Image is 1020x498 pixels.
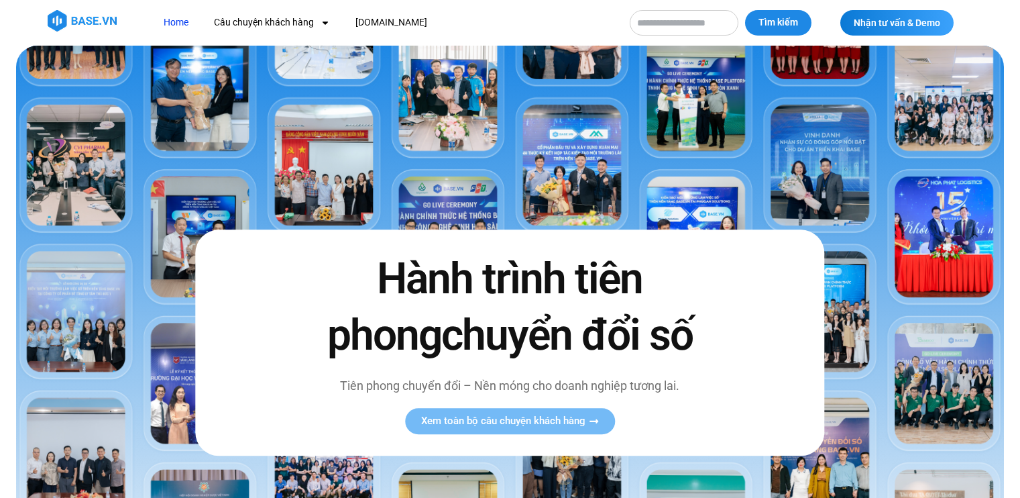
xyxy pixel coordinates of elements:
p: Tiên phong chuyển đổi – Nền móng cho doanh nghiệp tương lai. [298,377,721,395]
span: chuyển đổi số [441,310,693,360]
a: Câu chuyện khách hàng [204,10,340,35]
button: Tìm kiếm [745,10,811,36]
a: Home [154,10,199,35]
a: Xem toàn bộ câu chuyện khách hàng [405,408,615,434]
span: Xem toàn bộ câu chuyện khách hàng [421,416,585,426]
h2: Hành trình tiên phong [298,252,721,363]
span: Nhận tư vấn & Demo [854,18,940,28]
a: [DOMAIN_NAME] [345,10,437,35]
span: Tìm kiếm [758,16,798,30]
nav: Menu [154,10,616,35]
a: Nhận tư vấn & Demo [840,10,954,36]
